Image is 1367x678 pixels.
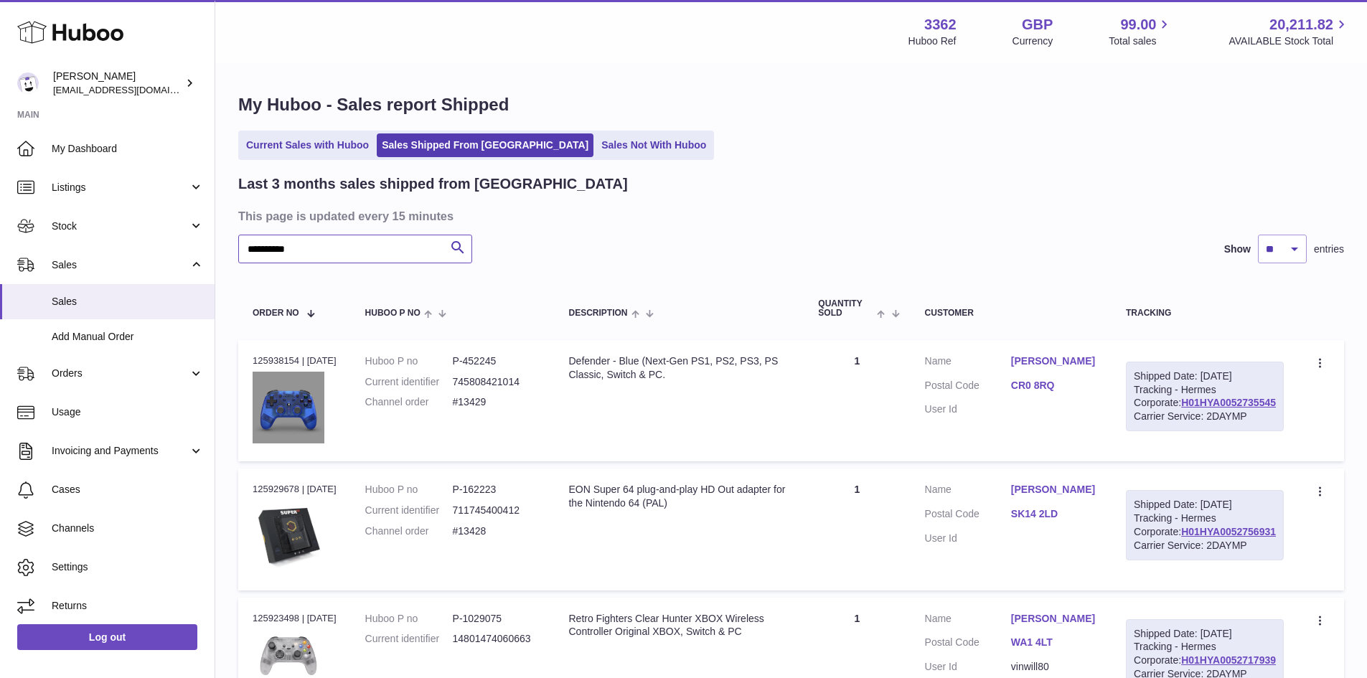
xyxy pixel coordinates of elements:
[804,340,910,461] td: 1
[253,501,324,573] img: $_57.PNG
[52,560,204,574] span: Settings
[1134,498,1276,512] div: Shipped Date: [DATE]
[1269,15,1333,34] span: 20,211.82
[52,258,189,272] span: Sales
[568,309,627,318] span: Description
[52,522,204,535] span: Channels
[1181,654,1276,666] a: H01HYA0052717939
[568,354,789,382] div: Defender - Blue (Next-Gen PS1, PS2, PS3, PS Classic, Switch & PC.
[365,524,453,538] dt: Channel order
[453,504,540,517] dd: 711745400412
[53,84,211,95] span: [EMAIL_ADDRESS][DOMAIN_NAME]
[52,220,189,233] span: Stock
[1011,612,1097,626] a: [PERSON_NAME]
[253,309,299,318] span: Order No
[238,93,1344,116] h1: My Huboo - Sales report Shipped
[453,483,540,496] dd: P-162223
[1224,243,1251,256] label: Show
[1181,397,1276,408] a: H01HYA0052735545
[253,372,324,443] img: $_57.JPG
[453,612,540,626] dd: P-1029075
[925,354,1011,372] dt: Name
[925,309,1097,318] div: Customer
[1011,354,1097,368] a: [PERSON_NAME]
[238,174,628,194] h2: Last 3 months sales shipped from [GEOGRAPHIC_DATA]
[365,504,453,517] dt: Current identifier
[253,612,337,625] div: 125923498 | [DATE]
[1126,309,1284,318] div: Tracking
[1011,660,1097,674] dd: vinwill80
[52,295,204,309] span: Sales
[1011,483,1097,496] a: [PERSON_NAME]
[238,208,1340,224] h3: This page is updated every 15 minutes
[453,375,540,389] dd: 745808421014
[52,599,204,613] span: Returns
[804,469,910,590] td: 1
[596,133,711,157] a: Sales Not With Huboo
[1011,636,1097,649] a: WA1 4LT
[925,612,1011,629] dt: Name
[1011,379,1097,392] a: CR0 8RQ
[365,309,421,318] span: Huboo P no
[908,34,957,48] div: Huboo Ref
[1120,15,1156,34] span: 99.00
[253,483,337,496] div: 125929678 | [DATE]
[253,354,337,367] div: 125938154 | [DATE]
[365,375,453,389] dt: Current identifier
[52,405,204,419] span: Usage
[1229,15,1350,48] a: 20,211.82 AVAILABLE Stock Total
[1134,539,1276,552] div: Carrier Service: 2DAYMP
[52,142,204,156] span: My Dashboard
[1109,34,1173,48] span: Total sales
[1126,490,1284,560] div: Tracking - Hermes Corporate:
[453,395,540,409] dd: #13429
[453,524,540,538] dd: #13428
[1109,15,1173,48] a: 99.00 Total sales
[53,70,182,97] div: [PERSON_NAME]
[818,299,873,318] span: Quantity Sold
[52,367,189,380] span: Orders
[52,181,189,194] span: Listings
[453,354,540,368] dd: P-452245
[1011,507,1097,521] a: SK14 2LD
[52,483,204,496] span: Cases
[1314,243,1344,256] span: entries
[1134,369,1276,383] div: Shipped Date: [DATE]
[1134,627,1276,641] div: Shipped Date: [DATE]
[925,660,1011,674] dt: User Id
[925,507,1011,524] dt: Postal Code
[377,133,593,157] a: Sales Shipped From [GEOGRAPHIC_DATA]
[925,636,1011,653] dt: Postal Code
[1013,34,1053,48] div: Currency
[365,612,453,626] dt: Huboo P no
[1134,410,1276,423] div: Carrier Service: 2DAYMP
[925,483,1011,500] dt: Name
[365,632,453,646] dt: Current identifier
[365,395,453,409] dt: Channel order
[925,402,1011,416] dt: User Id
[1022,15,1053,34] strong: GBP
[52,444,189,458] span: Invoicing and Payments
[925,379,1011,396] dt: Postal Code
[568,612,789,639] div: Retro Fighters Clear Hunter XBOX Wireless Controller Original XBOX, Switch & PC
[17,624,197,650] a: Log out
[453,632,540,646] dd: 14801474060663
[52,330,204,344] span: Add Manual Order
[241,133,374,157] a: Current Sales with Huboo
[1229,34,1350,48] span: AVAILABLE Stock Total
[925,532,1011,545] dt: User Id
[365,483,453,496] dt: Huboo P no
[568,483,789,510] div: EON Super 64 plug-and-play HD Out adapter for the Nintendo 64 (PAL)
[924,15,957,34] strong: 3362
[1126,362,1284,432] div: Tracking - Hermes Corporate:
[365,354,453,368] dt: Huboo P no
[1181,526,1276,537] a: H01HYA0052756931
[17,72,39,94] img: internalAdmin-3362@internal.huboo.com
